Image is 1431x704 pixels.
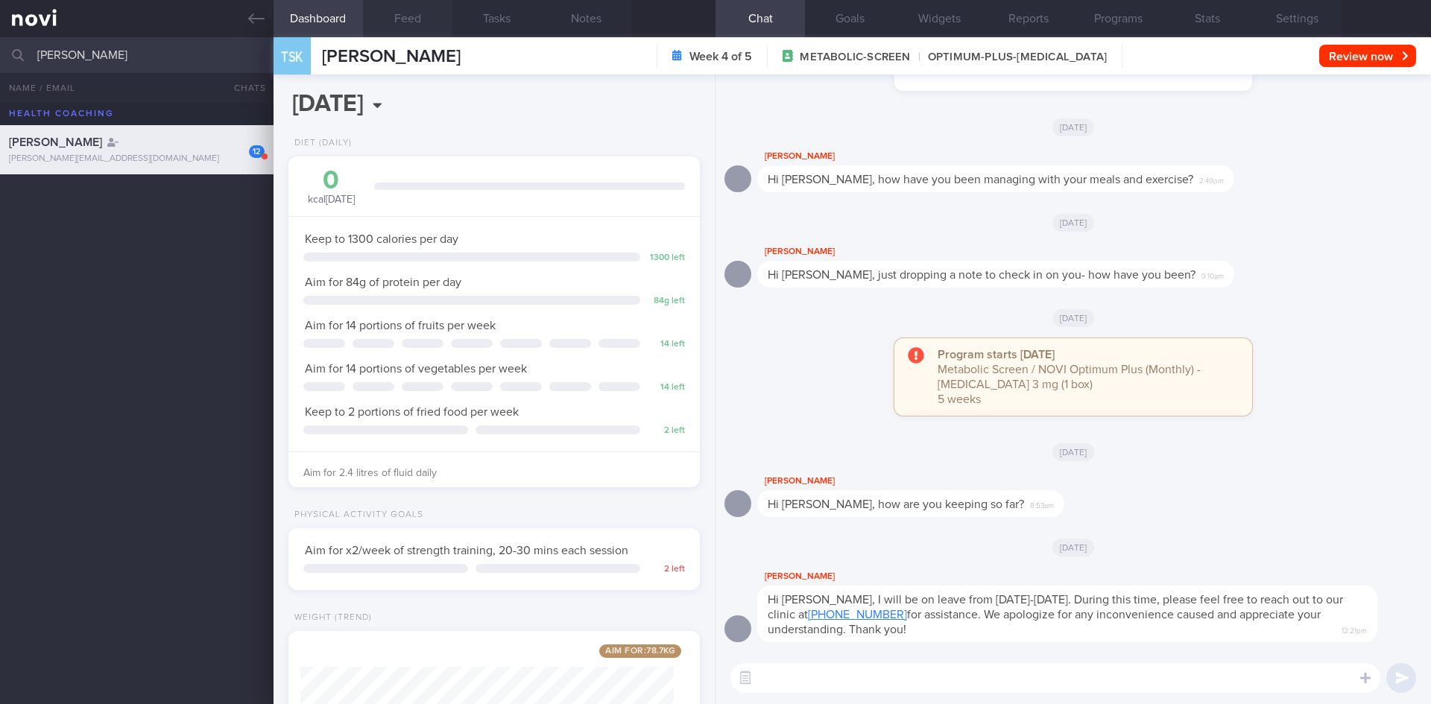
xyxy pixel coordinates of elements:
span: Hi [PERSON_NAME], I will be on leave from [DATE]-[DATE]. During this time, please feel free to re... [768,594,1343,635]
span: Aim for 2.4 litres of fluid daily [303,468,437,478]
span: [DATE] [1052,539,1095,556]
div: TSK [270,28,315,86]
span: 5 weeks [938,393,981,405]
button: Review now [1319,45,1416,67]
span: OPTIMUM-PLUS-[MEDICAL_DATA] [911,50,1108,65]
div: Physical Activity Goals [288,510,423,521]
div: 1300 left [648,253,685,264]
a: [PHONE_NUMBER] [808,609,907,621]
span: Hi [PERSON_NAME], how are you keeping so far? [768,498,1024,510]
div: 0 [303,168,359,194]
span: [PERSON_NAME] [9,136,102,148]
div: 14 left [648,339,685,350]
span: Keep to 1300 calories per day [305,233,458,245]
span: Hi [PERSON_NAME], how have you been managing with your meals and exercise? [768,174,1193,185]
span: Aim for 84g of protein per day [305,276,461,288]
span: Aim for 14 portions of fruits per week [305,320,496,332]
span: Aim for: 78.7 kg [599,644,681,658]
div: [PERSON_NAME] [757,472,1109,490]
strong: Program starts [DATE] [938,349,1055,361]
div: Weight (Trend) [288,612,372,624]
span: Keep to 2 portions of fried food per week [305,406,519,418]
span: [PERSON_NAME] [322,48,461,66]
span: Aim for 14 portions of vegetables per week [305,363,527,375]
span: 8:53am [1030,497,1054,511]
div: 14 left [648,382,685,393]
span: [DATE] [1052,309,1095,327]
span: [DATE] [1052,214,1095,232]
div: 2 left [648,425,685,437]
div: 84 g left [648,296,685,307]
div: Diet (Daily) [288,138,352,149]
div: [PERSON_NAME] [757,243,1279,261]
span: [DATE] [1052,443,1095,461]
strong: Week 4 of 5 [689,49,752,64]
span: Aim for x2/week of strength training, 20-30 mins each session [305,545,628,556]
div: 12 [249,145,265,158]
span: METABOLIC-SCREEN [800,50,910,65]
span: Hi [PERSON_NAME], just dropping a note to check in on you- how have you been? [768,269,1195,281]
span: Metabolic Screen / NOVI Optimum Plus (Monthly) - [MEDICAL_DATA] 3 mg (1 box) [938,364,1201,390]
span: 12:21pm [1342,622,1367,636]
span: [DATE] [1052,118,1095,136]
div: kcal [DATE] [303,168,359,207]
div: [PERSON_NAME][EMAIL_ADDRESS][DOMAIN_NAME] [9,153,265,165]
span: 9:10am [1201,267,1224,282]
div: 2 left [648,564,685,575]
div: [PERSON_NAME] [757,148,1279,165]
button: Chats [214,73,274,103]
div: [PERSON_NAME] [757,568,1422,586]
span: 2:49pm [1199,172,1224,186]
